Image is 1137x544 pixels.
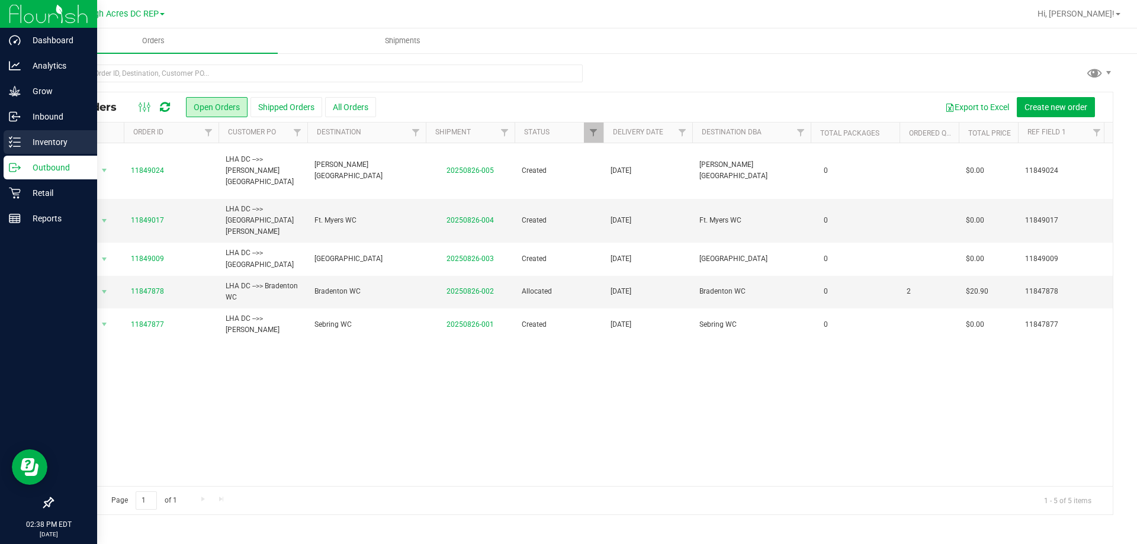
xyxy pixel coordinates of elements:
[1024,102,1087,112] span: Create new order
[522,319,596,330] span: Created
[522,286,596,297] span: Allocated
[1087,123,1107,143] a: Filter
[21,84,92,98] p: Grow
[613,128,663,136] a: Delivery Date
[133,128,163,136] a: Order ID
[1025,165,1058,176] span: 11849024
[325,97,376,117] button: All Orders
[5,519,92,530] p: 02:38 PM EDT
[97,284,112,300] span: select
[226,313,300,336] span: LHA DC -->> [PERSON_NAME]
[369,36,436,46] span: Shipments
[9,34,21,46] inline-svg: Dashboard
[495,123,515,143] a: Filter
[1025,286,1058,297] span: 11847878
[28,28,278,53] a: Orders
[21,110,92,124] p: Inbound
[611,165,631,176] span: [DATE]
[21,186,92,200] p: Retail
[228,128,276,136] a: Customer PO
[9,111,21,123] inline-svg: Inbound
[966,215,984,226] span: $0.00
[699,319,804,330] span: Sebring WC
[937,97,1017,117] button: Export to Excel
[435,128,471,136] a: Shipment
[226,204,300,238] span: LHA DC -->> [GEOGRAPHIC_DATA][PERSON_NAME]
[818,283,834,300] span: 0
[126,36,181,46] span: Orders
[21,33,92,47] p: Dashboard
[1035,491,1101,509] span: 1 - 5 of 5 items
[131,165,164,176] a: 11849024
[226,281,300,303] span: LHA DC -->> Bradenton WC
[5,530,92,539] p: [DATE]
[21,211,92,226] p: Reports
[78,9,159,19] span: Lehigh Acres DC REP
[524,128,550,136] a: Status
[966,165,984,176] span: $0.00
[9,136,21,148] inline-svg: Inventory
[699,286,804,297] span: Bradenton WC
[966,319,984,330] span: $0.00
[250,97,322,117] button: Shipped Orders
[314,319,419,330] span: Sebring WC
[699,215,804,226] span: Ft. Myers WC
[702,128,762,136] a: Destination DBA
[1017,97,1095,117] button: Create new order
[131,319,164,330] a: 11847877
[611,215,631,226] span: [DATE]
[314,215,419,226] span: Ft. Myers WC
[21,160,92,175] p: Outbound
[131,286,164,297] a: 11847878
[673,123,692,143] a: Filter
[818,212,834,229] span: 0
[1027,128,1066,136] a: Ref Field 1
[226,247,300,270] span: LHA DC -->> [GEOGRAPHIC_DATA]
[791,123,811,143] a: Filter
[97,213,112,229] span: select
[314,253,419,265] span: [GEOGRAPHIC_DATA]
[52,65,583,82] input: Search Order ID, Destination, Customer PO...
[699,253,804,265] span: [GEOGRAPHIC_DATA]
[1025,319,1058,330] span: 11847877
[136,491,157,510] input: 1
[9,213,21,224] inline-svg: Reports
[966,253,984,265] span: $0.00
[447,166,494,175] a: 20250826-005
[522,215,596,226] span: Created
[9,162,21,173] inline-svg: Outbound
[21,59,92,73] p: Analytics
[97,251,112,268] span: select
[131,253,164,265] a: 11849009
[12,449,47,485] iframe: Resource center
[9,85,21,97] inline-svg: Grow
[522,253,596,265] span: Created
[101,491,187,510] span: Page of 1
[447,287,494,295] a: 20250826-002
[317,128,361,136] a: Destination
[820,129,879,137] a: Total Packages
[818,162,834,179] span: 0
[968,129,1011,137] a: Total Price
[406,123,426,143] a: Filter
[611,286,631,297] span: [DATE]
[1025,253,1058,265] span: 11849009
[818,250,834,268] span: 0
[1025,215,1058,226] span: 11849017
[97,316,112,333] span: select
[584,123,603,143] a: Filter
[314,286,419,297] span: Bradenton WC
[966,286,988,297] span: $20.90
[226,154,300,188] span: LHA DC -->> [PERSON_NAME][GEOGRAPHIC_DATA]
[288,123,307,143] a: Filter
[699,159,804,182] span: [PERSON_NAME][GEOGRAPHIC_DATA]
[97,162,112,179] span: select
[186,97,248,117] button: Open Orders
[278,28,527,53] a: Shipments
[131,215,164,226] a: 11849017
[9,60,21,72] inline-svg: Analytics
[447,216,494,224] a: 20250826-004
[907,286,911,297] span: 2
[611,319,631,330] span: [DATE]
[21,135,92,149] p: Inventory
